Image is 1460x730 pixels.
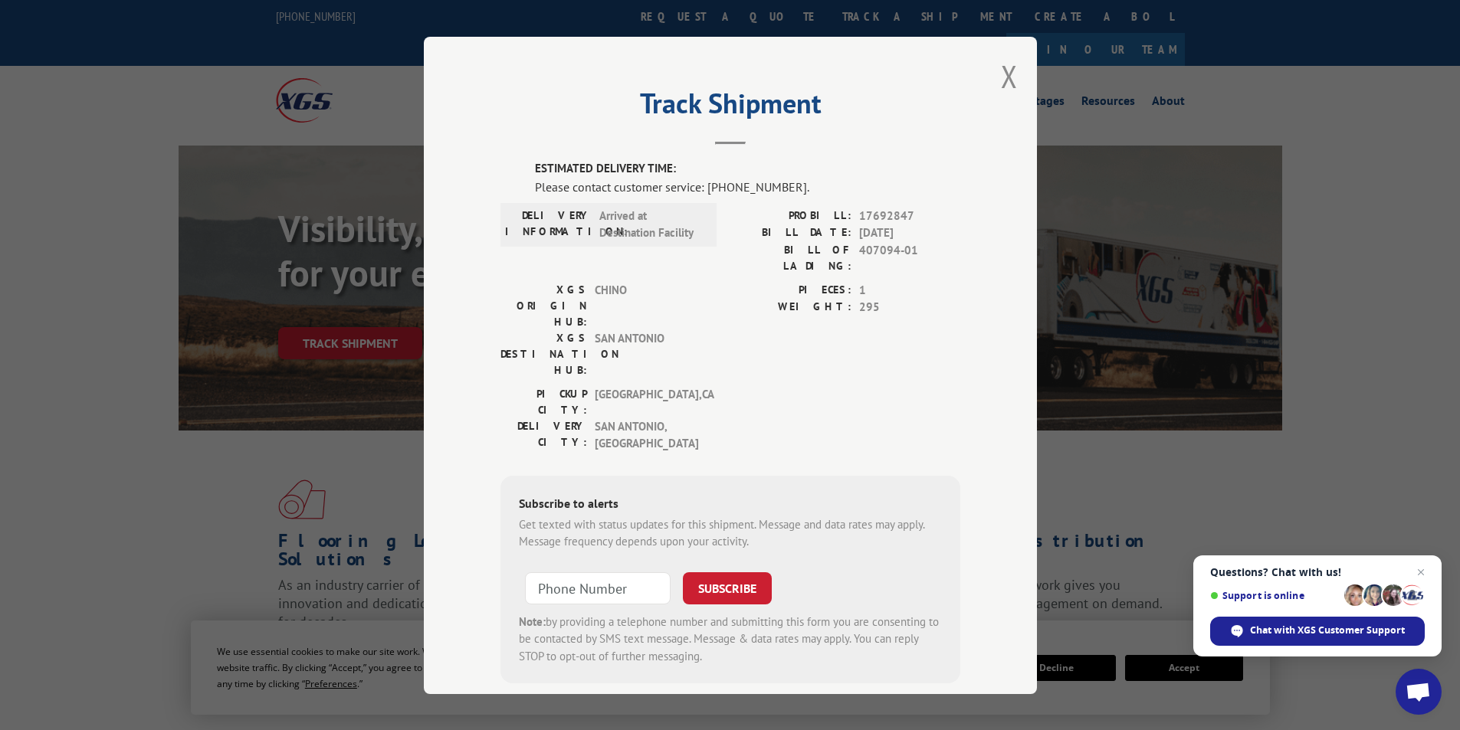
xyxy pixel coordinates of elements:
div: Please contact customer service: [PHONE_NUMBER]. [535,177,960,195]
span: Questions? Chat with us! [1210,566,1425,578]
div: Get texted with status updates for this shipment. Message and data rates may apply. Message frequ... [519,516,942,550]
label: BILL OF LADING: [730,241,851,273]
span: [GEOGRAPHIC_DATA] , CA [595,385,698,417]
span: 295 [859,299,960,316]
span: 407094-01 [859,241,960,273]
div: by providing a telephone number and submitting this form you are consenting to be contacted by SM... [519,613,942,665]
div: Open chat [1396,669,1442,715]
span: CHINO [595,281,698,329]
label: PICKUP CITY: [500,385,587,417]
button: SUBSCRIBE [683,571,772,604]
strong: Note: [519,614,546,628]
span: SAN ANTONIO [595,329,698,378]
h2: Track Shipment [500,93,960,122]
span: [DATE] [859,224,960,242]
label: XGS ORIGIN HUB: [500,281,587,329]
label: XGS DESTINATION HUB: [500,329,587,378]
label: DELIVERY CITY: [500,417,587,452]
label: PROBILL: [730,207,851,224]
label: ESTIMATED DELIVERY TIME: [535,160,960,178]
input: Phone Number [525,571,671,604]
span: Chat with XGS Customer Support [1250,624,1405,637]
span: Support is online [1210,590,1339,601]
span: 17692847 [859,207,960,224]
label: PIECES: [730,281,851,299]
div: Subscribe to alerts [519,493,942,516]
label: WEIGHT: [730,299,851,316]
span: Arrived at Destination Facility [599,207,703,241]
div: Chat with XGS Customer Support [1210,617,1425,646]
span: SAN ANTONIO , [GEOGRAPHIC_DATA] [595,417,698,452]
span: Close chat [1412,563,1430,581]
button: Close modal [1001,56,1018,97]
span: 1 [859,281,960,299]
label: BILL DATE: [730,224,851,242]
label: DELIVERY INFORMATION: [505,207,592,241]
